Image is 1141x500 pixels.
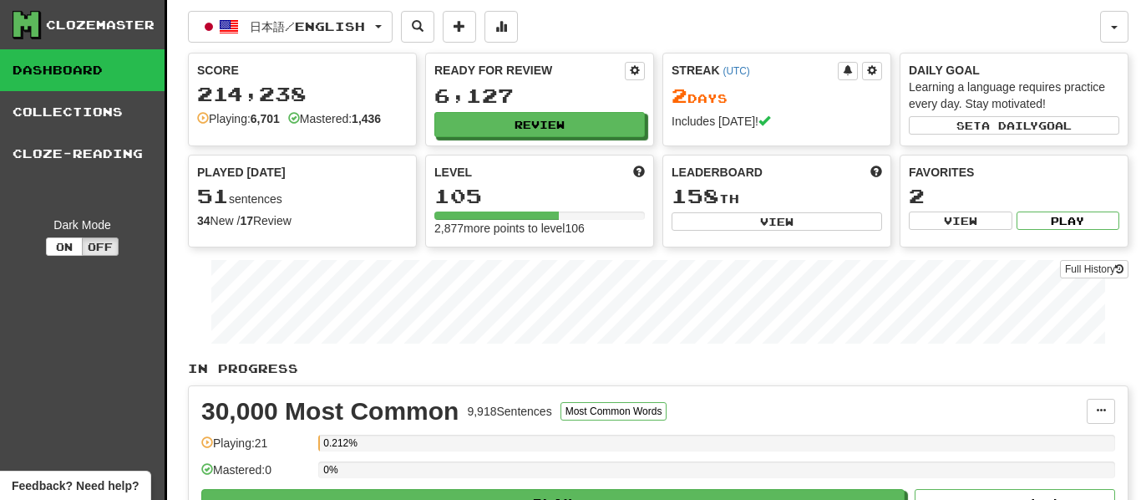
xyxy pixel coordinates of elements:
[250,19,365,33] span: 日本語 / English
[909,62,1119,79] div: Daily Goal
[672,164,763,181] span: Leaderboard
[467,403,551,420] div: 9,918 Sentences
[434,186,645,207] div: 105
[197,214,210,227] strong: 34
[197,212,408,229] div: New / Review
[633,164,645,181] span: Score more points to level up
[434,164,472,181] span: Level
[197,84,408,105] div: 214,238
[13,217,152,233] div: Dark Mode
[201,399,459,424] div: 30,000 Most Common
[188,11,393,43] button: 日本語/English
[909,79,1119,112] div: Learning a language requires practice every day. Stay motivated!
[434,112,645,137] button: Review
[672,184,719,207] span: 158
[672,212,882,231] button: View
[197,184,229,207] span: 51
[251,112,280,125] strong: 6,701
[401,11,434,43] button: Search sentences
[82,237,119,256] button: Off
[197,186,408,207] div: sentences
[201,435,310,462] div: Playing: 21
[197,62,408,79] div: Score
[909,186,1119,207] div: 2
[560,402,667,421] button: Most Common Words
[46,237,83,256] button: On
[188,360,1128,377] p: In Progress
[1017,212,1120,230] button: Play
[672,84,687,107] span: 2
[201,462,310,489] div: Mastered: 0
[672,113,882,130] div: Includes [DATE]!
[672,62,838,79] div: Streak
[909,116,1119,135] button: Seta dailygoal
[1060,260,1128,278] a: Full History
[909,164,1119,181] div: Favorites
[240,214,253,227] strong: 17
[288,110,381,127] div: Mastered:
[197,164,286,181] span: Played [DATE]
[870,164,882,181] span: This week in points, UTC
[352,112,381,125] strong: 1,436
[723,65,749,77] a: (UTC)
[909,212,1012,230] button: View
[443,11,476,43] button: Add sentence to collection
[981,120,1038,131] span: a daily
[197,110,280,127] div: Playing:
[12,477,139,494] span: Open feedback widget
[672,85,882,107] div: Day s
[434,85,645,106] div: 6,127
[46,17,155,33] div: Clozemaster
[672,186,882,207] div: th
[484,11,518,43] button: More stats
[434,62,625,79] div: Ready for Review
[434,220,645,237] div: 2,877 more points to level 106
